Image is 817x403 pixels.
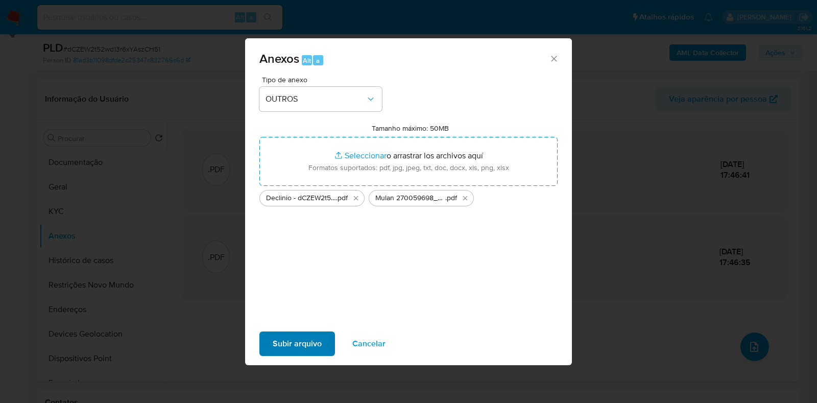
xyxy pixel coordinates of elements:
[303,56,311,65] span: Alt
[549,54,558,63] button: Cerrar
[259,50,299,67] span: Anexos
[375,193,445,203] span: Mulan 270059698_2025_09_30_13_58_50 - Resumen [GEOGRAPHIC_DATA]
[352,333,386,355] span: Cancelar
[259,87,382,111] button: OUTROS
[316,56,320,65] span: a
[266,193,336,203] span: Declinio - dCZEW2t52wd13r6xYAszCH51 - CPF 51548704172 - [PERSON_NAME]
[445,193,457,203] span: .pdf
[266,94,366,104] span: OUTROS
[259,331,335,356] button: Subir arquivo
[339,331,399,356] button: Cancelar
[273,333,322,355] span: Subir arquivo
[459,192,471,204] button: Eliminar Mulan 270059698_2025_09_30_13_58_50 - Resumen TX.pdf
[336,193,348,203] span: .pdf
[350,192,362,204] button: Eliminar Declinio - dCZEW2t52wd13r6xYAszCH51 - CPF 51548704172 - JOELSON RODRIGUES DOS SANTOS.pdf
[259,186,558,206] ul: Archivos seleccionados
[372,124,449,133] label: Tamanho máximo: 50MB
[262,76,385,83] span: Tipo de anexo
